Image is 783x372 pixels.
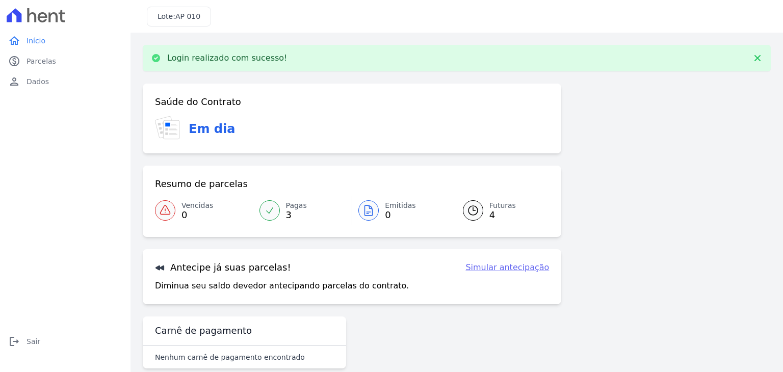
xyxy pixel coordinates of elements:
h3: Resumo de parcelas [155,178,248,190]
h3: Antecipe já suas parcelas! [155,261,291,274]
span: Futuras [489,200,516,211]
a: personDados [4,71,126,92]
span: Pagas [286,200,307,211]
p: Nenhum carnê de pagamento encontrado [155,352,305,362]
a: paidParcelas [4,51,126,71]
h3: Saúde do Contrato [155,96,241,108]
span: AP 010 [175,12,200,20]
i: home [8,35,20,47]
a: Pagas 3 [253,196,352,225]
a: Simular antecipação [465,261,549,274]
span: 0 [385,211,416,219]
i: logout [8,335,20,348]
span: Vencidas [181,200,213,211]
p: Diminua seu saldo devedor antecipando parcelas do contrato. [155,280,409,292]
span: Dados [27,76,49,87]
span: Parcelas [27,56,56,66]
span: 4 [489,211,516,219]
i: person [8,75,20,88]
a: Futuras 4 [451,196,550,225]
span: Início [27,36,45,46]
a: logoutSair [4,331,126,352]
span: 0 [181,211,213,219]
span: 3 [286,211,307,219]
span: Sair [27,336,40,347]
h3: Carnê de pagamento [155,325,252,337]
p: Login realizado com sucesso! [167,53,288,63]
i: paid [8,55,20,67]
a: Vencidas 0 [155,196,253,225]
h3: Em dia [189,120,235,138]
span: Emitidas [385,200,416,211]
a: homeInício [4,31,126,51]
a: Emitidas 0 [352,196,451,225]
h3: Lote: [158,11,200,22]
